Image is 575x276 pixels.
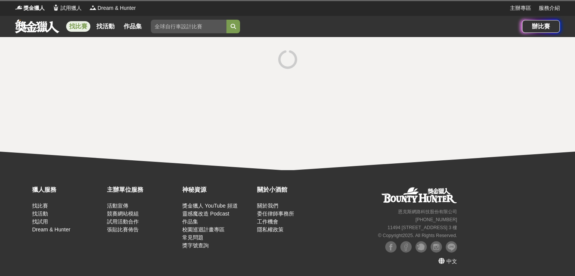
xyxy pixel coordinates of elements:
[98,4,136,12] span: Dream & Hunter
[121,21,145,32] a: 作品集
[257,219,278,225] a: 工作機會
[257,203,278,209] a: 關於我們
[182,226,225,233] a: 校園巡迴計畫專區
[151,20,226,33] input: 全球自行車設計比賽
[182,219,198,225] a: 作品集
[387,225,457,230] small: 11494 [STREET_ADDRESS] 3 樓
[32,185,103,194] div: 獵人服務
[66,21,90,32] a: 找比賽
[415,217,457,222] small: [PHONE_NUMBER]
[257,185,328,194] div: 關於小酒館
[60,4,82,12] span: 試用獵人
[182,185,253,194] div: 神秘資源
[539,4,560,12] a: 服務介紹
[32,203,48,209] a: 找比賽
[15,4,23,11] img: Logo
[182,211,229,217] a: 靈感魔改造 Podcast
[385,241,397,253] img: Facebook
[431,241,442,253] img: Instagram
[446,258,457,264] span: 中文
[52,4,82,12] a: Logo試用獵人
[446,241,457,253] img: LINE
[415,241,427,253] img: Plurk
[257,226,284,233] a: 隱私權政策
[32,211,48,217] a: 找活動
[182,234,203,240] a: 常見問題
[89,4,97,11] img: Logo
[182,203,238,209] a: 獎金獵人 YouTube 頻道
[107,203,128,209] a: 活動宣傳
[107,226,139,233] a: 張貼比賽佈告
[257,211,294,217] a: 委任律師事務所
[522,20,560,33] a: 辦比賽
[378,233,457,238] small: © Copyright 2025 . All Rights Reserved.
[15,4,45,12] a: Logo獎金獵人
[32,226,70,233] a: Dream & Hunter
[398,209,457,214] small: 恩克斯網路科技股份有限公司
[182,242,209,248] a: 獎字號查詢
[107,185,178,194] div: 主辦單位服務
[93,21,118,32] a: 找活動
[32,219,48,225] a: 找試用
[107,219,139,225] a: 試用活動合作
[89,4,136,12] a: LogoDream & Hunter
[510,4,531,12] a: 主辦專區
[52,4,60,11] img: Logo
[107,211,139,217] a: 競賽網站模組
[23,4,45,12] span: 獎金獵人
[400,241,412,253] img: Facebook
